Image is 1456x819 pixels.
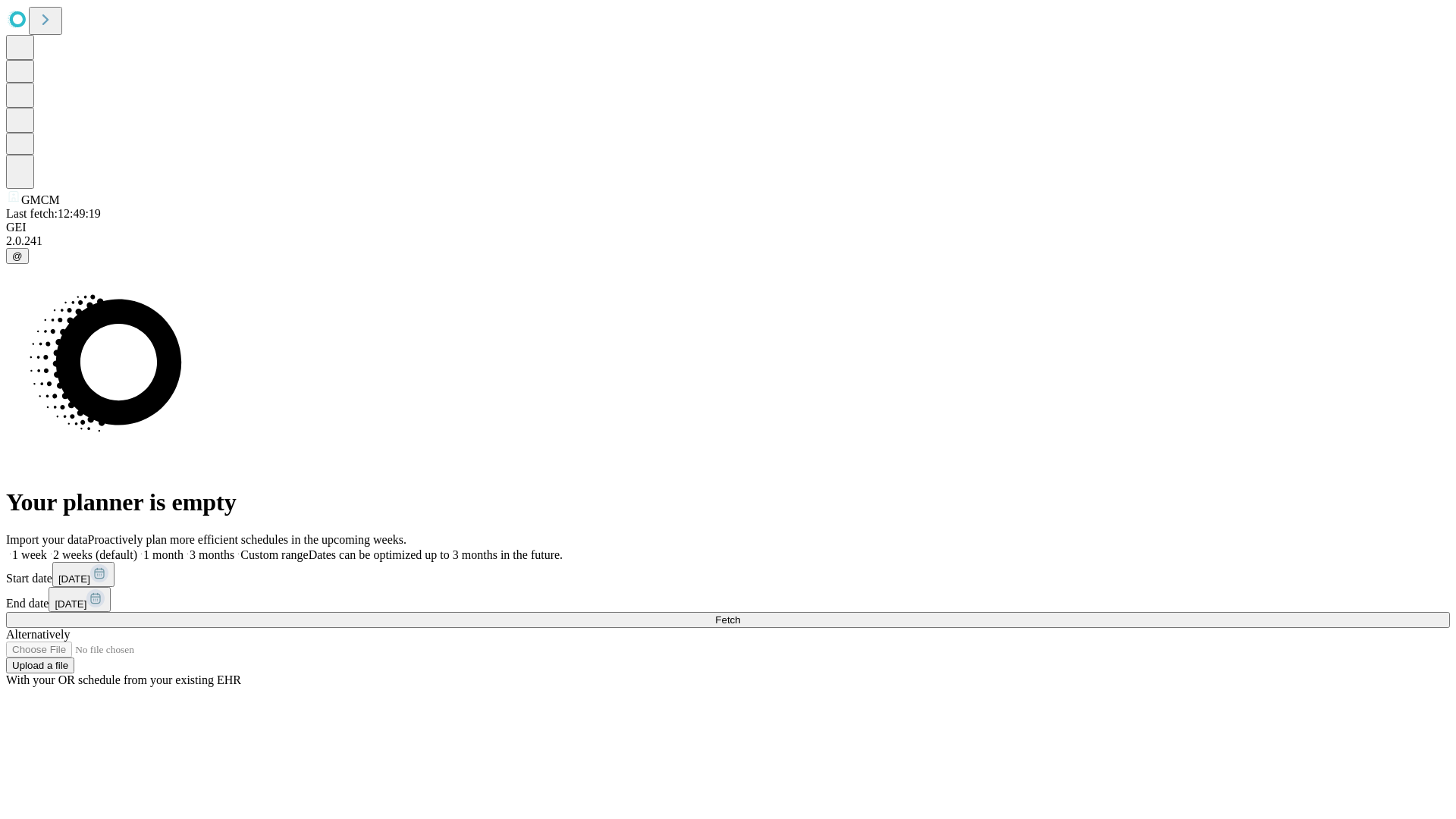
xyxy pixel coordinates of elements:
[52,562,115,587] button: [DATE]
[6,207,101,220] span: Last fetch: 12:49:19
[12,548,47,561] span: 1 week
[143,548,184,561] span: 1 month
[6,673,241,686] span: With your OR schedule from your existing EHR
[6,562,1450,587] div: Start date
[49,587,111,612] button: [DATE]
[6,533,88,546] span: Import your data
[12,250,23,262] span: @
[53,548,137,561] span: 2 weeks (default)
[6,248,29,264] button: @
[6,657,74,673] button: Upload a file
[6,612,1450,628] button: Fetch
[6,221,1450,234] div: GEI
[6,488,1450,516] h1: Your planner is empty
[21,193,60,206] span: GMCM
[190,548,234,561] span: 3 months
[309,548,563,561] span: Dates can be optimized up to 3 months in the future.
[6,234,1450,248] div: 2.0.241
[88,533,406,546] span: Proactively plan more efficient schedules in the upcoming weeks.
[240,548,308,561] span: Custom range
[6,628,70,641] span: Alternatively
[58,573,90,585] span: [DATE]
[715,614,740,626] span: Fetch
[55,598,86,610] span: [DATE]
[6,587,1450,612] div: End date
